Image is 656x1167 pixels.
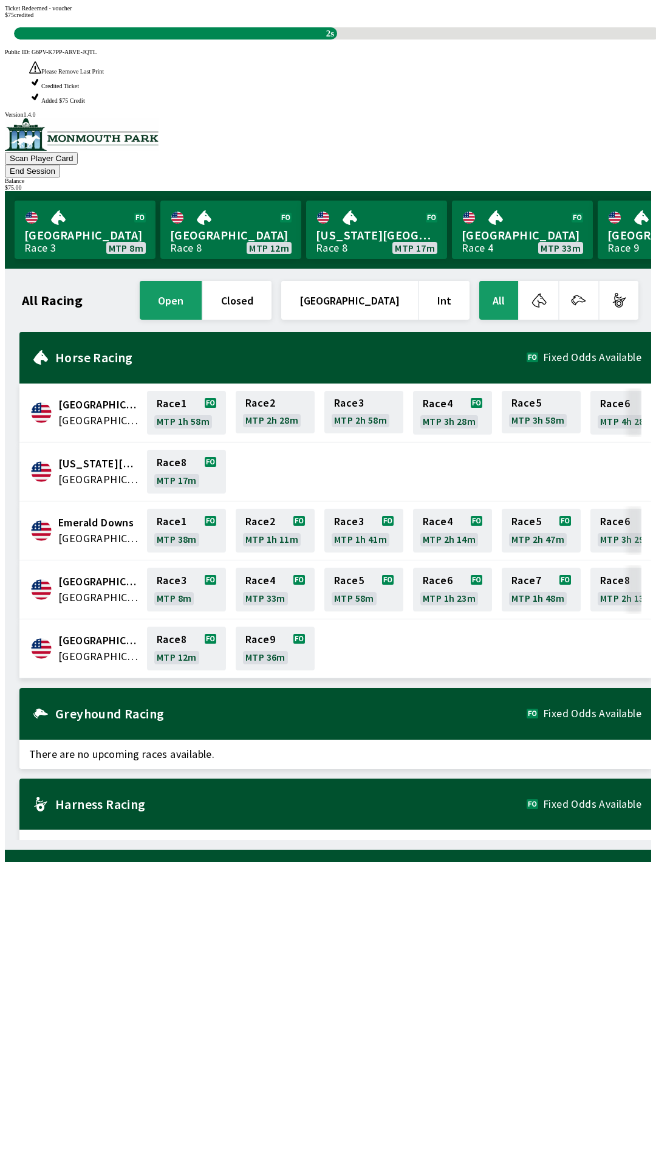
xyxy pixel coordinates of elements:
span: Emerald Downs [58,515,140,531]
button: All [479,281,518,320]
a: Race6MTP 1h 23m [413,568,492,611]
span: Race 4 [423,399,453,408]
span: Fixed Odds Available [543,709,641,718]
div: Race 8 [316,243,347,253]
a: [GEOGRAPHIC_DATA]Race 3MTP 8m [15,201,155,259]
span: [GEOGRAPHIC_DATA] [24,227,146,243]
span: [GEOGRAPHIC_DATA] [170,227,292,243]
span: MTP 1h 48m [511,593,564,603]
div: Balance [5,177,651,184]
a: Race8MTP 17m [147,450,226,494]
a: Race2MTP 2h 28m [236,391,315,435]
span: There are no upcoming races available. [19,830,651,859]
span: Race 2 [245,517,275,526]
span: Race 6 [600,399,630,408]
span: MTP 2h 58m [334,415,387,425]
span: United States [58,531,140,546]
span: MTP 2h 13m [600,593,653,603]
a: Race5MTP 2h 47m [502,509,581,553]
span: There are no upcoming races available. [19,740,651,769]
span: Added $75 Credit [41,97,85,104]
span: Race 3 [157,576,186,585]
a: [GEOGRAPHIC_DATA]Race 4MTP 33m [452,201,593,259]
span: MTP 8m [109,243,143,253]
div: Race 8 [170,243,202,253]
a: Race4MTP 2h 14m [413,509,492,553]
h1: All Racing [22,295,83,305]
span: MTP 4h 28m [600,416,653,426]
a: Race2MTP 1h 11m [236,509,315,553]
span: MTP 17m [157,475,197,485]
div: Race 9 [607,243,639,253]
a: Race3MTP 8m [147,568,226,611]
span: MTP 2h 28m [245,415,298,425]
span: United States [58,472,140,487]
span: MTP 33m [541,243,581,253]
span: [GEOGRAPHIC_DATA] [462,227,583,243]
a: [US_STATE][GEOGRAPHIC_DATA]Race 8MTP 17m [306,201,447,259]
a: [GEOGRAPHIC_DATA]Race 8MTP 12m [160,201,301,259]
span: Fixed Odds Available [543,799,641,809]
span: MTP 3h 28m [423,416,476,426]
span: Race 9 [245,635,275,644]
span: United States [58,590,140,605]
span: Race 2 [245,398,275,408]
button: open [140,281,202,320]
span: MTP 58m [334,593,374,603]
button: Int [419,281,470,320]
span: Monmouth Park [58,633,140,649]
span: Race 7 [511,576,541,585]
span: Race 6 [423,576,453,585]
button: End Session [5,165,60,177]
span: MTP 38m [157,534,197,544]
span: MTP 1h 11m [245,534,298,544]
span: Race 4 [423,517,453,526]
span: [US_STATE][GEOGRAPHIC_DATA] [316,227,437,243]
span: MTP 2h 14m [423,534,476,544]
a: Race7MTP 1h 48m [502,568,581,611]
a: Race1MTP 1h 58m [147,391,226,435]
a: Race3MTP 2h 58m [324,391,403,435]
span: Race 4 [245,576,275,585]
span: Please Remove Last Print [41,68,104,75]
span: MTP 3h 58m [511,415,564,425]
a: Race4MTP 33m [236,568,315,611]
h2: Greyhound Racing [55,709,527,718]
h2: Harness Racing [55,799,527,809]
span: MTP 12m [157,652,197,662]
span: Race 8 [157,635,186,644]
div: $ 75.00 [5,184,651,191]
span: MTP 2h 47m [511,534,564,544]
span: Fixed Odds Available [543,353,641,362]
span: $ 75 credited [5,12,33,18]
span: 2s [323,26,337,42]
span: Race 8 [157,458,186,467]
button: closed [203,281,272,320]
span: MTP 12m [249,243,289,253]
span: MTP 17m [395,243,435,253]
a: Race4MTP 3h 28m [413,391,492,435]
span: G6PV-K7PP-ARVE-JQTL [32,49,97,55]
div: Ticket Redeemed - voucher [5,5,651,12]
span: Credited Ticket [41,83,79,89]
div: Race 3 [24,243,56,253]
span: United States [58,649,140,664]
span: MTP 1h 58m [157,416,210,426]
span: MTP 3h 29m [600,534,653,544]
a: Race5MTP 3h 58m [502,391,581,435]
span: Race 5 [334,576,364,585]
a: Race3MTP 1h 41m [324,509,403,553]
div: Race 4 [462,243,493,253]
span: MTP 8m [157,593,191,603]
span: Canterbury Park [58,397,140,413]
button: [GEOGRAPHIC_DATA] [281,281,418,320]
span: MTP 33m [245,593,285,603]
span: Race 5 [511,398,541,408]
span: Race 3 [334,517,364,526]
span: MTP 1h 23m [423,593,476,603]
button: Scan Player Card [5,152,78,165]
span: Race 1 [157,517,186,526]
span: Race 8 [600,576,630,585]
span: MTP 36m [245,652,285,662]
span: Race 3 [334,398,364,408]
